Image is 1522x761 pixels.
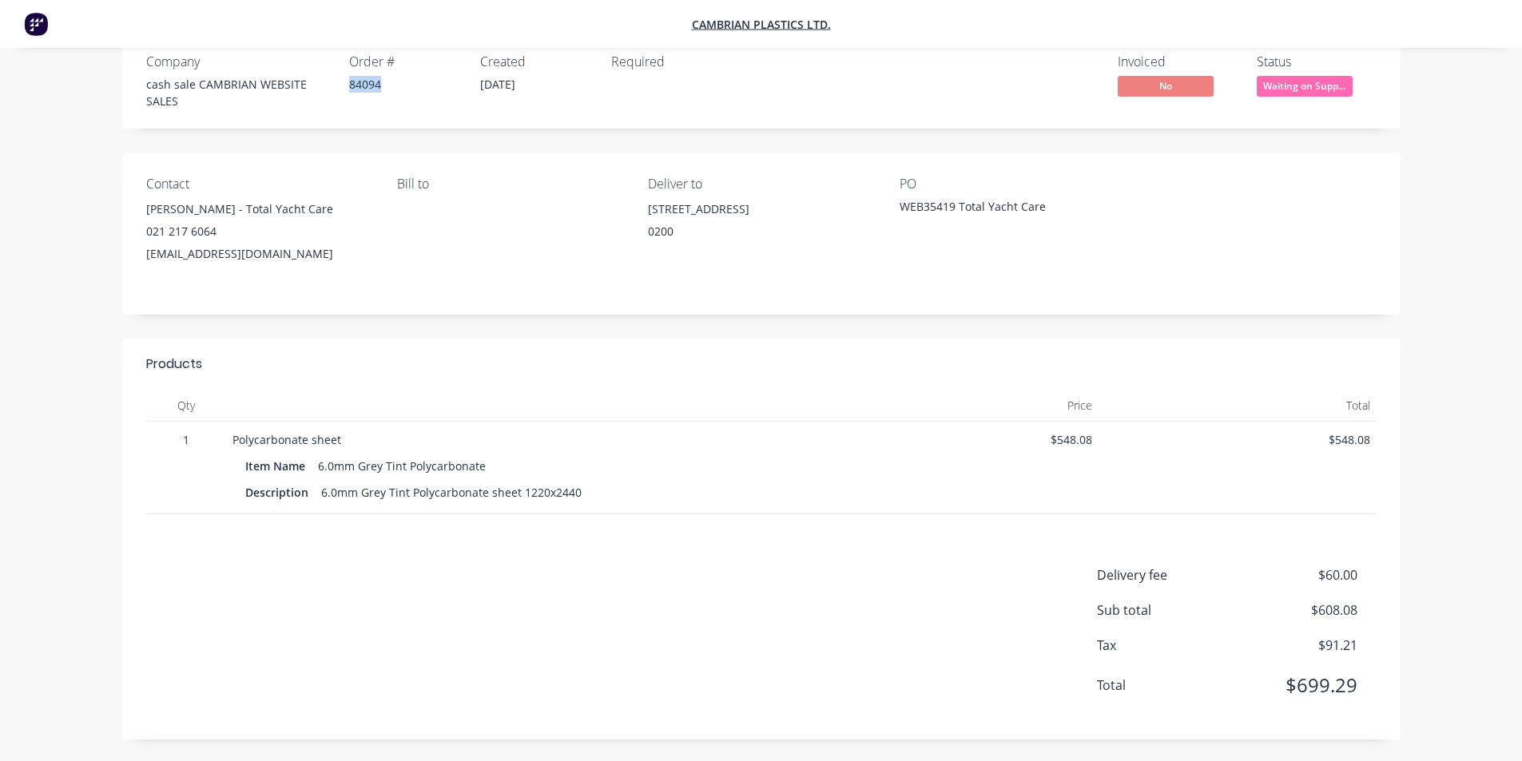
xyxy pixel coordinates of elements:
[349,76,461,93] div: 84094
[1118,76,1214,96] span: No
[648,198,873,220] div: [STREET_ADDRESS]
[245,481,315,504] div: Description
[1097,636,1239,655] span: Tax
[153,431,220,448] span: 1
[315,481,588,504] div: 6.0mm Grey Tint Polycarbonate sheet 1220x2440
[245,454,312,478] div: Item Name
[821,390,1099,422] div: Price
[1238,565,1357,585] span: $60.00
[1097,565,1239,585] span: Delivery fee
[648,220,873,243] div: 0200
[648,176,873,192] div: Deliver to
[1097,676,1239,695] span: Total
[1238,636,1357,655] span: $91.21
[146,76,330,109] div: cash sale CAMBRIAN WEBSITE SALES
[232,432,341,447] span: Polycarbonate sheet
[146,243,372,265] div: [EMAIL_ADDRESS][DOMAIN_NAME]
[146,176,372,192] div: Contact
[1099,390,1377,422] div: Total
[692,17,831,32] a: Cambrian Plastics Ltd.
[146,355,202,374] div: Products
[1238,671,1357,700] span: $699.29
[1118,54,1238,69] div: Invoiced
[480,54,592,69] div: Created
[146,54,330,69] div: Company
[146,220,372,243] div: 021 217 6064
[1238,600,1357,620] span: $608.08
[611,54,723,69] div: Required
[24,12,48,36] img: Factory
[1097,600,1239,620] span: Sub total
[349,54,461,69] div: Order #
[828,431,1093,448] span: $548.08
[900,198,1099,220] div: WEB35419 Total Yacht Care
[1105,431,1370,448] span: $548.08
[397,176,622,192] div: Bill to
[146,198,372,220] div: [PERSON_NAME] - Total Yacht Care
[146,198,372,265] div: [PERSON_NAME] - Total Yacht Care021 217 6064[EMAIL_ADDRESS][DOMAIN_NAME]
[648,198,873,249] div: [STREET_ADDRESS]0200
[900,176,1125,192] div: PO
[146,390,226,422] div: Qty
[1257,76,1353,96] span: Waiting on Supp...
[312,454,492,478] div: 6.0mm Grey Tint Polycarbonate
[480,77,515,92] span: [DATE]
[1257,54,1377,69] div: Status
